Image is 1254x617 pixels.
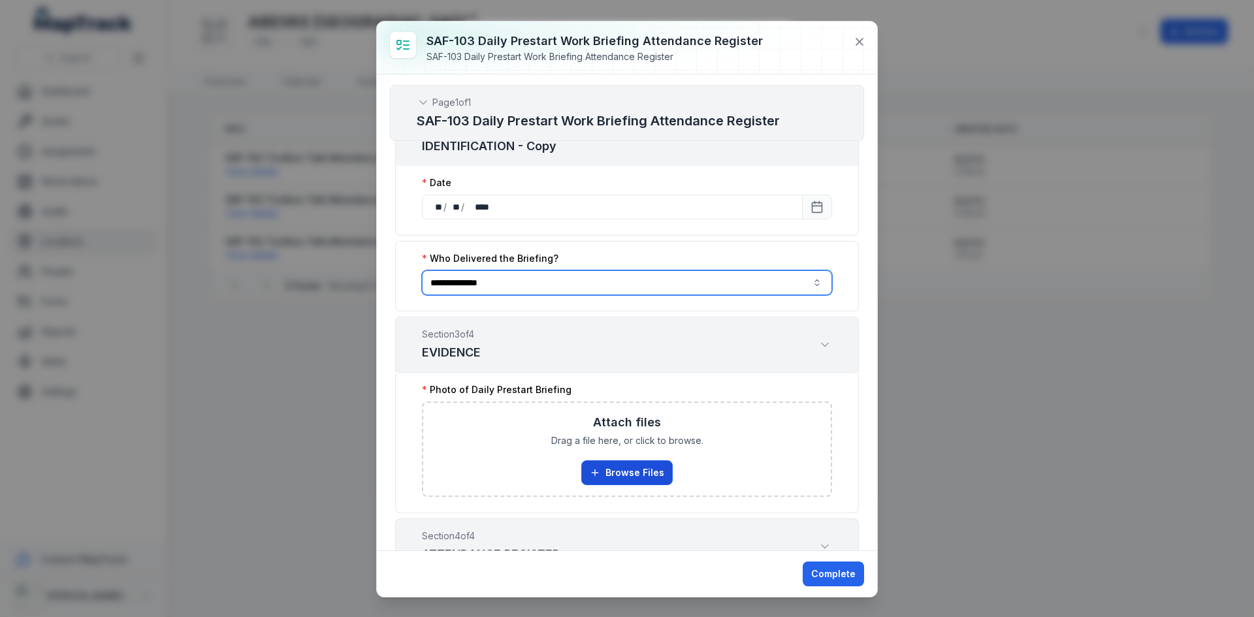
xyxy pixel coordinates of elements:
[443,200,448,214] div: /
[818,539,832,554] button: Expand
[422,252,558,265] label: Who Delivered the Briefing?
[422,545,560,563] h3: ATTENDANCE REGISTER
[593,413,661,432] h3: Attach files
[417,112,837,130] h2: SAF-103 Daily Prestart Work Briefing Attendance Register
[448,200,461,214] div: month,
[422,383,571,396] label: Photo of Daily Prestart Briefing
[422,176,451,189] label: Date
[803,562,864,586] button: Complete
[422,530,560,543] span: Section 4 of 4
[432,96,471,109] span: Page 1 of 1
[818,338,832,352] button: Expand
[430,200,443,214] div: day,
[422,137,556,155] h3: IDENTIFICATION - Copy
[422,343,481,362] h3: EVIDENCE
[422,270,832,295] input: :r4m:-form-item-label
[581,460,673,485] button: Browse Files
[426,32,763,50] h3: SAF-103 Daily Prestart Work Briefing Attendance Register
[802,195,832,219] button: Calendar
[422,328,481,341] span: Section 3 of 4
[466,200,490,214] div: year,
[426,50,763,63] div: SAF-103 Daily Prestart Work Briefing Attendance Register
[551,434,703,447] span: Drag a file here, or click to browse.
[461,200,466,214] div: /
